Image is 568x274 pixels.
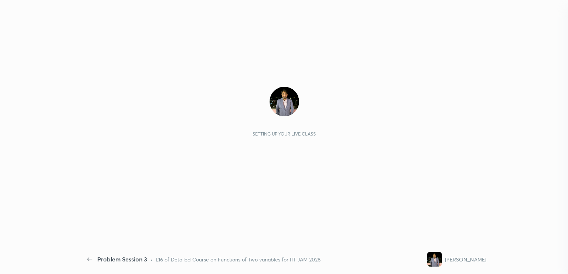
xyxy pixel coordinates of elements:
div: Setting up your live class [253,131,316,137]
div: • [150,256,153,263]
div: Problem Session 3 [97,255,147,264]
img: 9689d3ed888646769c7969bc1f381e91.jpg [427,252,442,267]
div: L16 of Detailed Course on Functions of Two variables for IIT JAM 2026 [156,256,321,263]
img: 9689d3ed888646769c7969bc1f381e91.jpg [270,87,299,116]
div: [PERSON_NAME] [445,256,486,263]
